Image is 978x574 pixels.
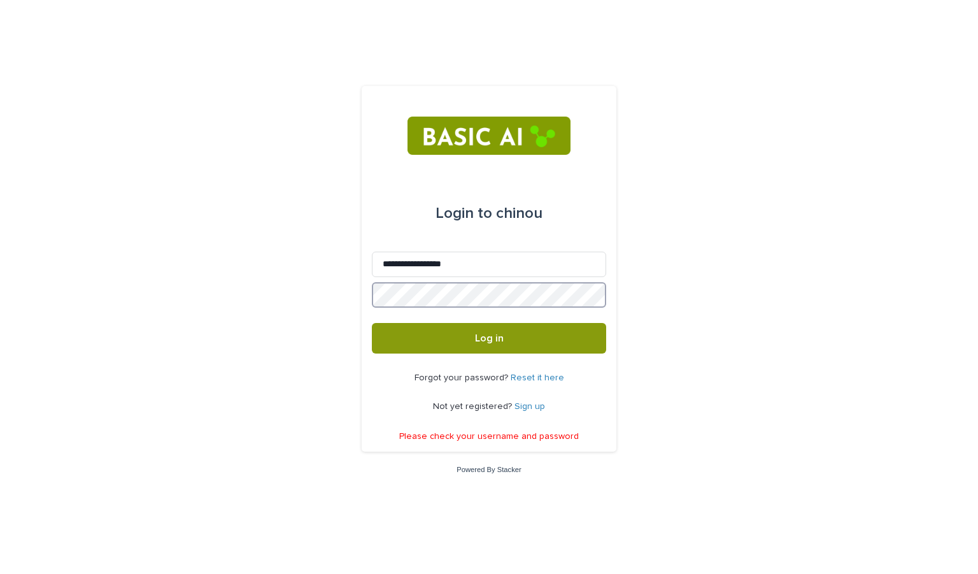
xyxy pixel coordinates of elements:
[415,373,511,382] span: Forgot your password?
[372,323,606,354] button: Log in
[511,373,564,382] a: Reset it here
[436,196,542,231] div: chinou
[436,206,492,221] span: Login to
[457,466,521,473] a: Powered By Stacker
[407,117,570,155] img: RtIB8pj2QQiOZo6waziI
[399,431,579,442] p: Please check your username and password
[433,402,514,411] span: Not yet registered?
[514,402,545,411] a: Sign up
[475,333,504,343] span: Log in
